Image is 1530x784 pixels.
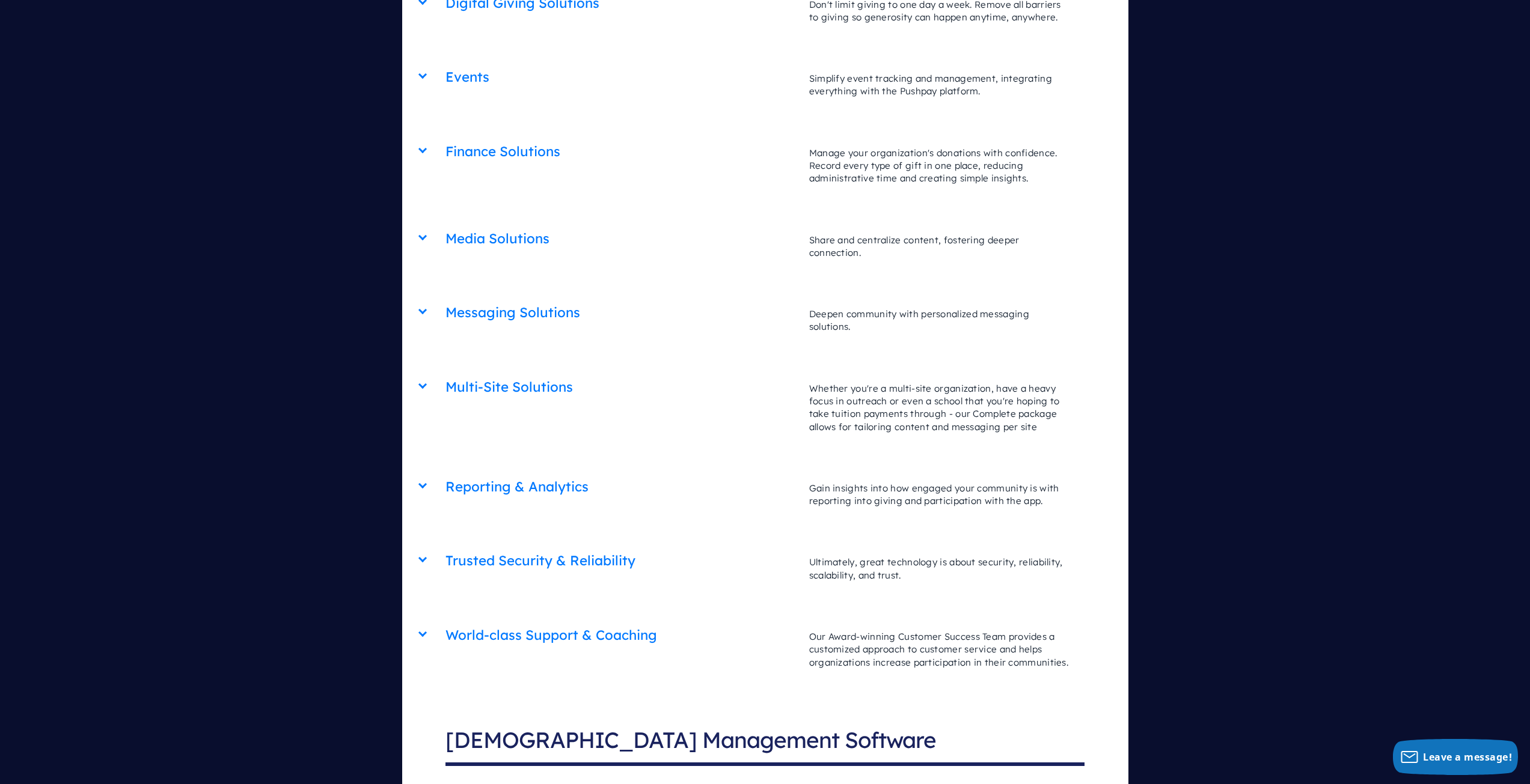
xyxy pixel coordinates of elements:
[445,717,1085,766] h2: [DEMOGRAPHIC_DATA] Management Software
[797,135,1085,197] p: Manage your organization's donations with confidence. Record every type of gift in one place, red...
[797,60,1085,110] p: Simplify event tracking and management, integrating everything with the Pushpay platform.
[445,136,797,167] h2: Finance Solutions
[1423,750,1512,764] span: Leave a message!
[797,370,1085,445] p: Whether you're a multi-site organization, have a heavy focus in outreach or even a school that yo...
[445,372,797,403] h2: Multi-Site Solutions
[1393,739,1518,775] button: Leave a message!
[445,545,797,576] h2: Trusted Security & Reliability
[445,472,797,502] h2: Reporting & Analytics
[445,620,797,651] h2: World-class Support & Coaching
[797,618,1085,681] p: Our Award-winning Customer Success Team provides a customized approach to customer service and he...
[445,297,797,328] h2: Messaging Solutions
[797,296,1085,345] p: Deepen community with personalized messaging solutions.
[797,470,1085,520] p: Gain insights into how engaged your community is with reporting into giving and participation wit...
[797,222,1085,272] p: Share and centralize content, fostering deeper connection.
[445,223,797,254] h2: Media Solutions
[445,62,797,93] h2: Events
[797,544,1085,594] p: Ultimately, great technology is about security, reliability, scalability, and trust.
